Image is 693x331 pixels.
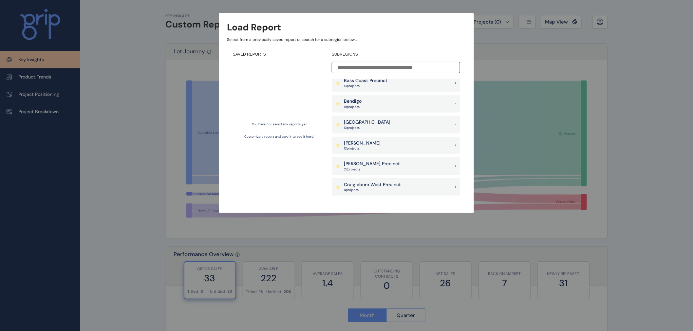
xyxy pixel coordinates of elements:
[227,21,281,34] h3: Load Report
[344,140,381,147] p: [PERSON_NAME]
[252,122,307,127] p: You have not saved any reports yet
[344,84,387,88] p: 13 project s
[233,52,326,57] h4: SAVED REPORTS
[344,78,387,84] p: Bass Coast Precinct
[344,98,362,105] p: Bendigo
[332,52,460,57] h4: SUBREGIONS
[344,146,381,151] p: 12 project s
[344,105,362,109] p: 19 project s
[244,134,314,139] p: Customize a report and save it to see it here!
[344,182,401,188] p: Craigieburn West Precinct
[344,161,400,167] p: [PERSON_NAME] Precinct
[344,167,400,172] p: 27 project s
[344,126,390,130] p: 13 project s
[344,188,401,192] p: 4 project s
[344,119,390,126] p: [GEOGRAPHIC_DATA]
[227,37,466,43] p: Select from a previously saved report or search for a subregion below...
